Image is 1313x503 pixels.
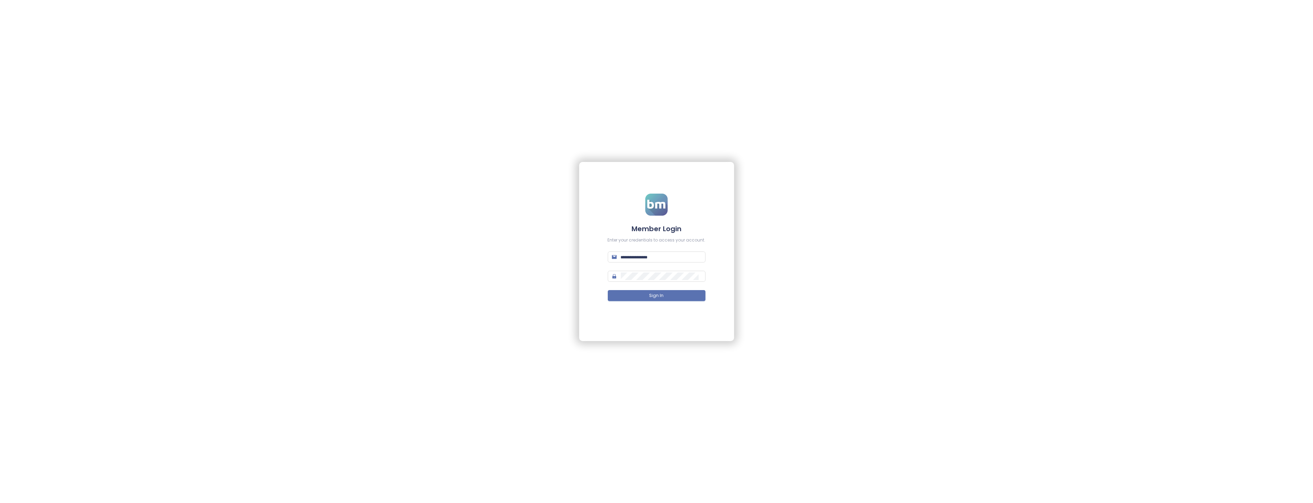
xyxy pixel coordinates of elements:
[612,274,617,279] span: lock
[608,237,706,244] div: Enter your credentials to access your account.
[608,224,706,234] h4: Member Login
[645,194,668,216] img: logo
[608,290,706,301] button: Sign In
[612,255,617,259] span: mail
[649,292,664,299] span: Sign In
